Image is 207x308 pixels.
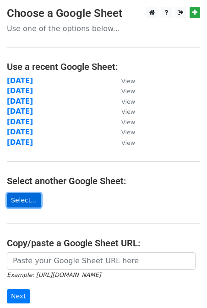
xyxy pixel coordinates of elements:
iframe: Chat Widget [161,264,207,308]
small: View [121,88,135,95]
small: View [121,108,135,115]
a: View [112,87,135,95]
a: View [112,138,135,147]
a: [DATE] [7,118,33,126]
small: Example: [URL][DOMAIN_NAME] [7,271,101,278]
h4: Use a recent Google Sheet: [7,61,200,72]
a: View [112,107,135,116]
a: [DATE] [7,77,33,85]
p: Use one of the options below... [7,24,200,33]
a: View [112,77,135,85]
a: View [112,128,135,136]
small: View [121,78,135,85]
input: Next [7,289,30,303]
h4: Copy/paste a Google Sheet URL: [7,238,200,249]
a: View [112,118,135,126]
a: [DATE] [7,138,33,147]
small: View [121,139,135,146]
small: View [121,98,135,105]
h4: Select another Google Sheet: [7,175,200,186]
small: View [121,119,135,126]
h3: Choose a Google Sheet [7,7,200,20]
small: View [121,129,135,136]
a: View [112,97,135,106]
a: [DATE] [7,97,33,106]
input: Paste your Google Sheet URL here [7,252,196,270]
a: Select... [7,193,41,207]
a: [DATE] [7,128,33,136]
a: [DATE] [7,107,33,116]
a: [DATE] [7,87,33,95]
